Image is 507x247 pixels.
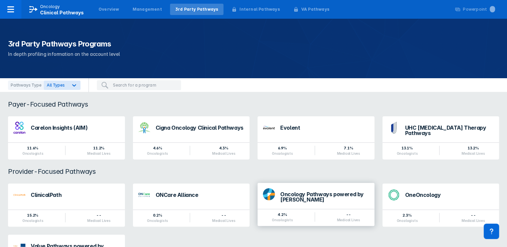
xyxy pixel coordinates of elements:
div: Oncologists [396,219,417,223]
div: Evolent [280,125,369,130]
div: Management [133,6,162,12]
div: Overview [99,6,119,12]
div: Medical Lives [212,219,235,223]
div: Oncology Pathways powered by [PERSON_NAME] [280,192,369,202]
div: Oncologists [22,219,43,223]
a: Oncology Pathways powered by [PERSON_NAME]4.2%Oncologists--Medical Lives [258,183,374,227]
input: Search for a program [113,82,177,88]
div: UHC [MEDICAL_DATA] Therapy Pathways [405,125,494,136]
p: Oncology [40,4,60,10]
img: uhc-pathways.png [388,122,400,134]
a: ClinicalPath15.2%Oncologists--Medical Lives [8,183,125,227]
div: 4.3% [212,145,235,151]
a: Cigna Oncology Clinical Pathways4.6%Oncologists4.3%Medical Lives [133,116,250,159]
div: Oncologists [272,151,293,155]
div: 13.2% [462,145,485,151]
span: All Types [47,83,64,88]
img: carelon-insights.png [13,122,25,134]
div: 15.2% [22,213,43,218]
a: Evolent6.9%Oncologists7.1%Medical Lives [258,116,374,159]
div: 4.2% [272,212,293,217]
div: 11.6% [22,145,43,151]
img: oncare-alliance.png [138,189,150,201]
div: -- [87,213,110,218]
div: 6.9% [272,145,293,151]
div: 7.1% [337,145,360,151]
div: Medical Lives [337,218,360,222]
div: -- [212,213,235,218]
a: Carelon Insights (AIM)11.6%Oncologists11.2%Medical Lives [8,116,125,159]
div: Carelon Insights (AIM) [31,125,120,130]
div: Oncologists [396,151,417,155]
a: OneOncology2.3%Oncologists--Medical Lives [382,183,499,227]
div: Oncologists [22,151,43,155]
div: Oncologists [147,151,168,155]
div: ONCare Alliance [156,192,244,198]
a: Overview [93,4,125,15]
div: Medical Lives [462,219,485,223]
div: Medical Lives [462,151,485,155]
div: Medical Lives [87,219,110,223]
img: via-oncology.png [13,189,25,201]
div: Internal Pathways [239,6,280,12]
div: OneOncology [405,192,494,198]
h1: 3rd Party Pathways Programs [8,39,499,49]
div: Cigna Oncology Clinical Pathways [156,125,244,130]
div: Pathways Type [8,81,44,90]
img: cigna-oncology-clinical-pathways.png [138,122,150,134]
div: 11.2% [87,145,110,151]
div: Medical Lives [212,151,235,155]
div: ClinicalPath [31,192,120,198]
img: dfci-pathways.png [263,188,275,200]
div: 0.2% [147,213,168,218]
a: 3rd Party Pathways [170,4,224,15]
p: In depth profiling information on the account level [8,50,499,58]
img: oneoncology.png [388,189,400,201]
div: 4.6% [147,145,168,151]
div: -- [337,212,360,217]
img: new-century-health.png [263,122,275,134]
a: UHC [MEDICAL_DATA] Therapy Pathways13.1%Oncologists13.2%Medical Lives [382,116,499,159]
a: Management [127,4,167,15]
div: 13.1% [396,145,417,151]
div: Oncologists [272,218,293,222]
div: Oncologists [147,219,168,223]
div: 2.3% [396,213,417,218]
div: Powerpoint [463,6,495,12]
div: Medical Lives [337,151,360,155]
a: ONCare Alliance0.2%Oncologists--Medical Lives [133,183,250,227]
div: Medical Lives [87,151,110,155]
div: VA Pathways [301,6,329,12]
div: 3rd Party Pathways [175,6,218,12]
div: -- [462,213,485,218]
span: Clinical Pathways [40,10,84,15]
div: Contact Support [484,224,499,239]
